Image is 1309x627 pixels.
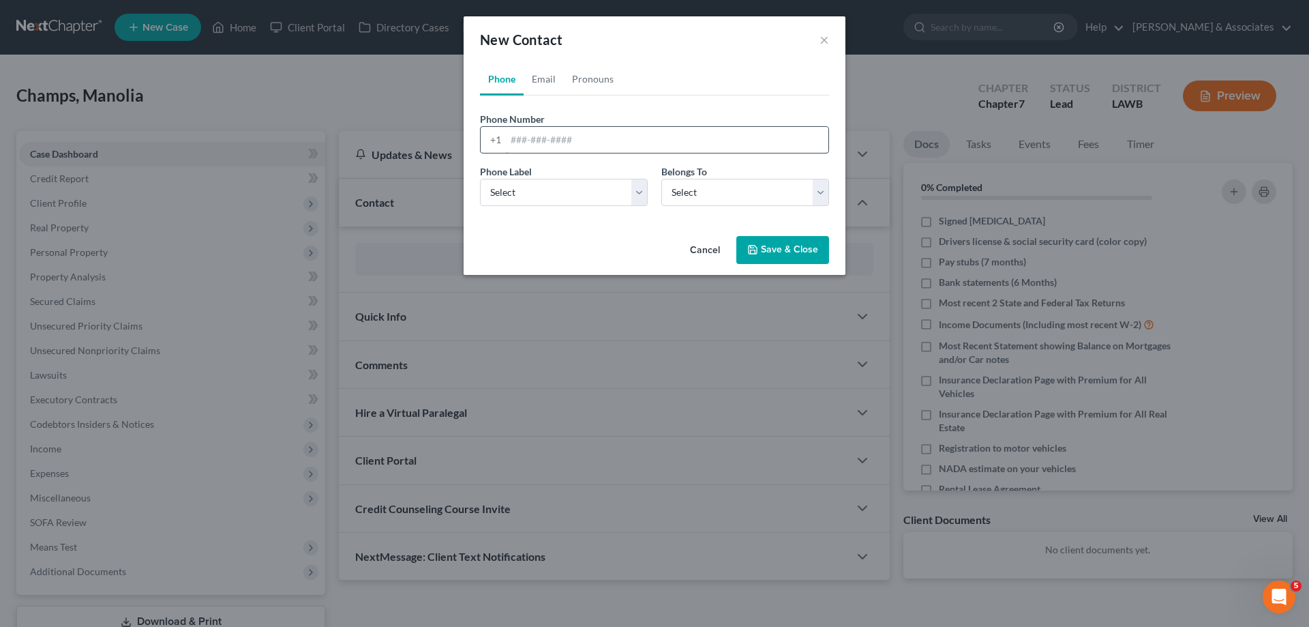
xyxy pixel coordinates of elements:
[480,63,524,96] a: Phone
[506,127,828,153] input: ###-###-####
[661,166,707,177] span: Belongs To
[480,113,545,125] span: Phone Number
[819,31,829,48] button: ×
[480,166,532,177] span: Phone Label
[1263,581,1295,613] iframe: Intercom live chat
[480,31,562,48] span: New Contact
[1291,581,1302,592] span: 5
[736,236,829,265] button: Save & Close
[524,63,564,96] a: Email
[679,237,731,265] button: Cancel
[481,127,506,153] div: +1
[564,63,622,96] a: Pronouns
